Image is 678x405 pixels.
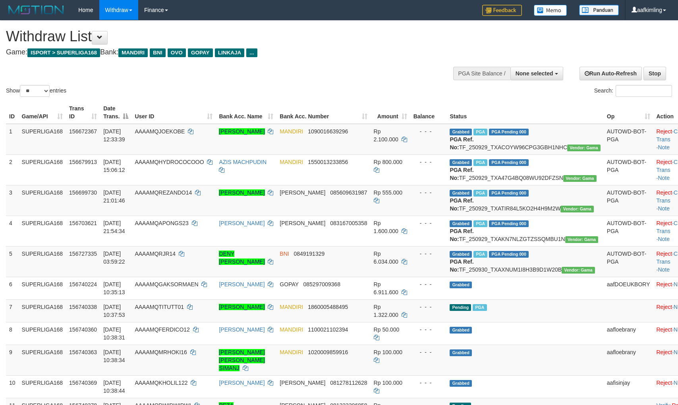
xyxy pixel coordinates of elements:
[657,326,672,333] a: Reject
[69,159,97,165] span: 156679913
[489,129,529,135] span: PGA Pending
[103,251,125,265] span: [DATE] 03:59:22
[135,281,198,287] span: AAAAMQGAKSORMAEN
[489,190,529,197] span: PGA Pending
[413,326,444,334] div: - - -
[69,251,97,257] span: 156727335
[657,304,672,310] a: Reject
[413,250,444,258] div: - - -
[135,128,185,135] span: AAAAMQJOEKOBE
[6,345,19,375] td: 9
[446,124,603,155] td: TF_250929_TXACOYW96CPG3GBH1NHC
[473,129,487,135] span: Marked by aafsengchandara
[69,281,97,287] span: 156740224
[308,326,348,333] span: Copy 1100021102394 to clipboard
[413,303,444,311] div: - - -
[413,127,444,135] div: - - -
[131,101,216,124] th: User ID: activate to sort column ascending
[69,189,97,196] span: 156699730
[19,124,66,155] td: SUPERLIGA168
[294,251,325,257] span: Copy 0849191329 to clipboard
[66,101,100,124] th: Trans ID: activate to sort column ascending
[658,205,670,212] a: Note
[6,299,19,322] td: 7
[219,220,265,226] a: [PERSON_NAME]
[450,167,473,181] b: PGA Ref. No:
[450,304,471,311] span: Pending
[69,128,97,135] span: 156672367
[135,349,187,355] span: AAAAMQMRHOKI16
[103,189,125,204] span: [DATE] 21:01:46
[20,85,50,97] select: Showentries
[219,281,265,287] a: [PERSON_NAME]
[516,70,553,77] span: None selected
[374,281,398,295] span: Rp 6.911.600
[374,304,398,318] span: Rp 1.322.000
[308,304,348,310] span: Copy 1860005488495 to clipboard
[563,175,597,182] span: Vendor URL: https://trx31.1velocity.biz
[413,348,444,356] div: - - -
[489,251,529,258] span: PGA Pending
[6,29,444,44] h1: Withdraw List
[19,216,66,246] td: SUPERLIGA168
[658,175,670,181] a: Note
[103,220,125,234] span: [DATE] 21:54:34
[19,299,66,322] td: SUPERLIGA168
[6,216,19,246] td: 4
[118,48,148,57] span: MANDIRI
[410,101,447,124] th: Balance
[567,145,601,151] span: Vendor URL: https://trx31.1velocity.biz
[6,277,19,299] td: 6
[446,154,603,185] td: TF_250929_TXA47G4BQ08WU92DFZSN
[188,48,213,57] span: GOPAY
[6,185,19,216] td: 3
[565,236,599,243] span: Vendor URL: https://trx31.1velocity.biz
[658,266,670,273] a: Note
[6,85,66,97] label: Show entries
[103,304,125,318] span: [DATE] 10:37:53
[657,281,672,287] a: Reject
[453,67,510,80] div: PGA Site Balance /
[168,48,186,57] span: OVO
[473,159,487,166] span: Marked by aafsengchandara
[280,304,303,310] span: MANDIRI
[103,380,125,394] span: [DATE] 10:38:44
[450,251,472,258] span: Grabbed
[280,220,325,226] span: [PERSON_NAME]
[534,5,567,16] img: Button%20Memo.svg
[579,67,642,80] a: Run Auto-Refresh
[280,281,298,287] span: GOPAY
[219,128,265,135] a: [PERSON_NAME]
[413,158,444,166] div: - - -
[69,304,97,310] span: 156740338
[562,267,595,274] span: Vendor URL: https://trx31.1velocity.biz
[657,349,672,355] a: Reject
[280,349,303,355] span: MANDIRI
[6,322,19,345] td: 8
[657,220,672,226] a: Reject
[473,304,487,311] span: Marked by aafsengchandara
[6,4,66,16] img: MOTION_logo.png
[489,159,529,166] span: PGA Pending
[69,220,97,226] span: 156703621
[19,322,66,345] td: SUPERLIGA168
[219,159,267,165] a: AZIS MACHPUDIN
[103,159,125,173] span: [DATE] 15:06:12
[450,380,472,387] span: Grabbed
[604,246,653,277] td: AUTOWD-BOT-PGA
[450,282,472,288] span: Grabbed
[473,190,487,197] span: Marked by aafchhiseyha
[100,101,131,124] th: Date Trans.: activate to sort column descending
[69,380,97,386] span: 156740369
[135,380,187,386] span: AAAAMQKHOLIL122
[374,128,398,143] span: Rp 2.100.000
[135,189,192,196] span: AAAAMQREZANDO14
[219,251,265,265] a: DENY [PERSON_NAME]
[19,101,66,124] th: Game/API: activate to sort column ascending
[604,277,653,299] td: aafDOEUKBORY
[216,101,276,124] th: Bank Acc. Name: activate to sort column ascending
[604,322,653,345] td: aafloebrany
[103,281,125,295] span: [DATE] 10:35:13
[308,128,348,135] span: Copy 1090016639296 to clipboard
[19,185,66,216] td: SUPERLIGA168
